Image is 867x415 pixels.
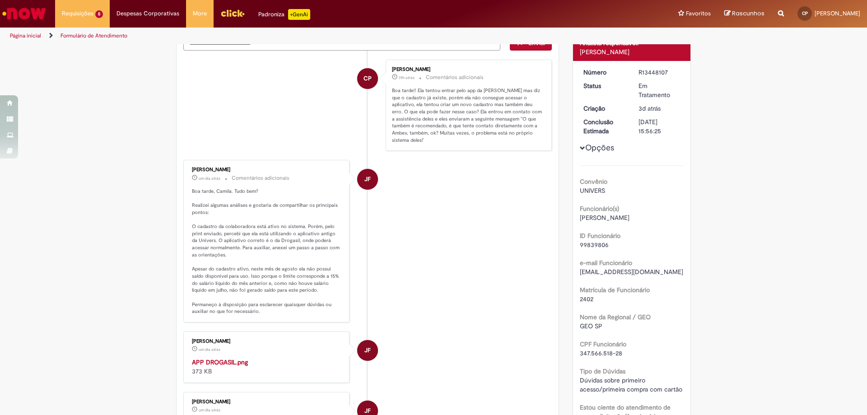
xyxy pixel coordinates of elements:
span: 2402 [580,295,593,303]
div: Camila Domingues Dos Santos Pereira [357,68,378,89]
b: Matrícula de Funcionário [580,286,650,294]
time: 28/08/2025 14:37:27 [399,75,415,80]
div: 26/08/2025 12:16:28 [639,104,681,113]
a: Página inicial [10,32,41,39]
p: Boa tarde, Camila. Tudo bem? Realizei algumas análises e gostaria de compartilhar os principais p... [192,188,342,316]
div: [DATE] 15:56:25 [639,117,681,135]
b: Nome da Regional / GEO [580,313,651,321]
p: Boa tarde!! Ela tentou entrar pelo app da [PERSON_NAME] mas diz que o cadastro já existe, porém e... [392,87,542,144]
img: ServiceNow [1,5,47,23]
div: Jeter Filho [357,340,378,361]
span: 99839806 [580,241,609,249]
span: Dúvidas sobre primeiro acesso/primeira compra com cartão [580,376,682,393]
a: APP DROGASIL.png [192,358,248,366]
span: [PERSON_NAME] [580,214,629,222]
span: More [193,9,207,18]
time: 27/08/2025 16:29:09 [199,407,220,413]
span: [EMAIL_ADDRESS][DOMAIN_NAME] [580,268,683,276]
div: Em Tratamento [639,81,681,99]
div: [PERSON_NAME] [580,47,684,56]
dt: Número [577,68,632,77]
a: Formulário de Atendimento [61,32,127,39]
span: Despesas Corporativas [117,9,179,18]
time: 27/08/2025 16:41:02 [199,176,220,181]
a: Rascunhos [724,9,764,18]
span: [PERSON_NAME] [815,9,860,17]
div: Padroniza [258,9,310,20]
span: um dia atrás [199,176,220,181]
time: 26/08/2025 12:16:28 [639,104,661,112]
p: +GenAi [288,9,310,20]
span: JF [364,168,371,190]
div: [PERSON_NAME] [192,167,342,173]
span: um dia atrás [199,347,220,352]
img: click_logo_yellow_360x200.png [220,6,245,20]
dt: Criação [577,104,632,113]
b: Funcionário(s) [580,205,619,213]
b: Tipo de Dúvidas [580,367,625,375]
div: R13448107 [639,68,681,77]
span: 3d atrás [639,104,661,112]
span: 19h atrás [399,75,415,80]
div: [PERSON_NAME] [192,399,342,405]
div: Jeter Filho [357,169,378,190]
dt: Status [577,81,632,90]
span: Requisições [62,9,93,18]
div: [PERSON_NAME] [192,339,342,344]
span: GEO SP [580,322,602,330]
dt: Conclusão Estimada [577,117,632,135]
span: 347.566.518-28 [580,349,622,357]
span: um dia atrás [199,407,220,413]
span: Favoritos [686,9,711,18]
span: Rascunhos [732,9,764,18]
b: CPF Funcionário [580,340,626,348]
b: e-mail Funcionário [580,259,632,267]
div: [PERSON_NAME] [392,67,542,72]
span: JF [364,340,371,361]
span: UNIVERS [580,187,605,195]
span: CP [364,68,372,89]
span: Enviar [528,39,546,47]
div: 373 KB [192,358,342,376]
ul: Trilhas de página [7,28,571,44]
small: Comentários adicionais [232,174,289,182]
b: ID Funcionário [580,232,620,240]
small: Comentários adicionais [426,74,484,81]
time: 27/08/2025 16:40:28 [199,347,220,352]
b: Convênio [580,177,607,186]
span: 5 [95,10,103,18]
span: CP [802,10,808,16]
